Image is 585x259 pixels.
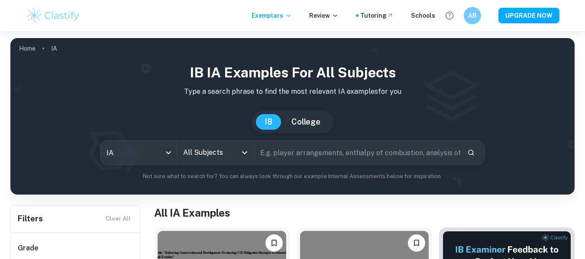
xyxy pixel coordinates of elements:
h6: Grade [18,243,134,253]
p: Type a search phrase to find the most relevant IA examples for you [17,86,568,97]
h1: All IA Examples [154,205,575,221]
a: Tutoring [360,11,394,20]
a: Home [19,42,36,54]
button: Open [239,147,251,159]
img: profile cover [10,38,575,195]
p: Review [309,11,339,20]
p: Not sure what to search for? You can always look through our example Internal Assessments below f... [17,172,568,181]
h6: AB [467,11,477,20]
img: Clastify logo [26,7,81,24]
button: UPGRADE NOW [498,8,559,23]
h6: Filters [18,213,43,225]
button: AB [464,7,481,24]
button: Search [464,145,478,160]
button: Bookmark [265,234,283,252]
div: IA [100,141,177,165]
input: E.g. player arrangements, enthalpy of combustion, analysis of a big city... [254,141,461,165]
p: Exemplars [252,11,292,20]
button: College [283,114,329,130]
a: Schools [411,11,435,20]
button: IB [256,114,281,130]
h1: IB IA examples for all subjects [17,62,568,83]
p: IA [51,44,57,53]
button: Bookmark [408,234,425,252]
button: Help and Feedback [442,8,457,23]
